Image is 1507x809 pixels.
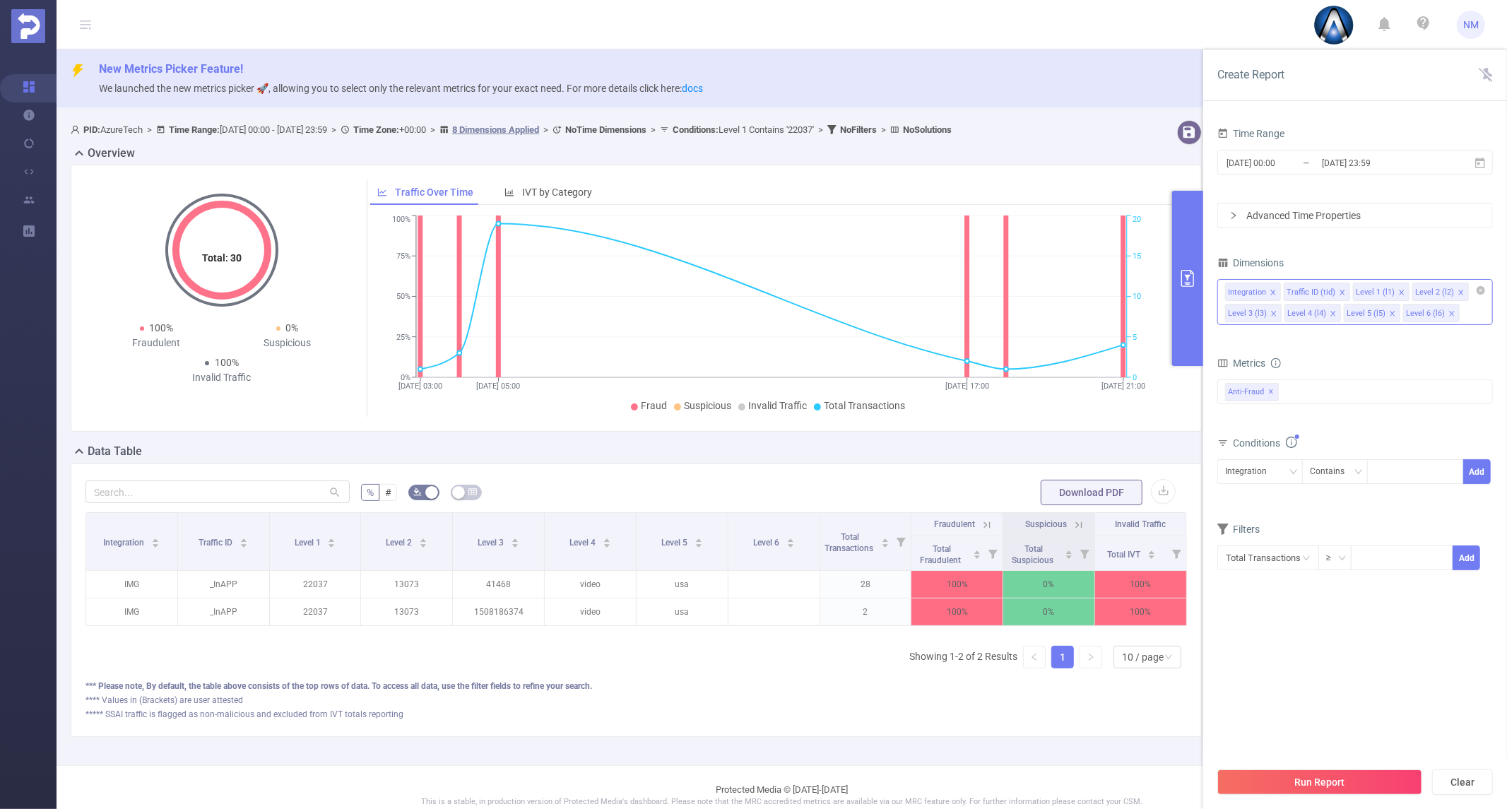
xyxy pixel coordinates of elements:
button: Add [1453,545,1480,570]
li: 1 [1051,646,1074,668]
i: icon: close [1270,289,1277,297]
p: 100% [911,571,1003,598]
i: icon: caret-up [152,536,160,541]
i: icon: caret-up [974,548,981,553]
b: Conditions : [673,124,719,135]
span: New Metrics Picker Feature! [99,62,243,76]
button: Add [1463,459,1491,484]
p: 22037 [270,571,361,598]
tspan: 75% [396,252,410,261]
p: _InAPP [178,598,269,625]
span: IVT by Category [522,187,592,198]
i: icon: caret-up [882,536,890,541]
div: icon: rightAdvanced Time Properties [1218,203,1492,228]
i: icon: caret-down [882,542,890,546]
i: icon: caret-down [974,553,981,557]
i: icon: bar-chart [504,187,514,197]
span: Total Fraudulent [920,544,963,565]
b: Time Zone: [353,124,399,135]
b: No Filters [840,124,877,135]
i: Filter menu [1166,536,1186,570]
i: icon: caret-down [1065,553,1073,557]
div: ***** SSAI traffic is flagged as non-malicious and excluded from IVT totals reporting [85,708,1187,721]
i: icon: caret-up [240,536,248,541]
tspan: 25% [396,333,410,342]
div: Level 6 (l6) [1406,305,1445,323]
i: icon: caret-down [328,542,336,546]
div: Sort [695,536,703,545]
p: 0% [1003,571,1094,598]
li: Level 5 (l5) [1344,304,1400,322]
i: icon: caret-down [152,542,160,546]
i: icon: caret-up [328,536,336,541]
i: Filter menu [983,536,1003,570]
div: Suspicious [222,336,353,350]
span: # [385,487,391,498]
u: 8 Dimensions Applied [452,124,539,135]
li: Traffic ID (tid) [1284,283,1350,301]
i: icon: user [71,125,83,134]
p: IMG [86,598,177,625]
span: ✕ [1269,384,1275,401]
span: Dimensions [1217,257,1284,268]
b: No Solutions [903,124,952,135]
i: icon: close [1458,289,1465,297]
span: % [367,487,374,498]
p: 100% [1095,571,1186,598]
div: Traffic ID (tid) [1287,283,1335,302]
button: Run Report [1217,769,1422,795]
b: Time Range: [169,124,220,135]
tspan: 50% [396,293,410,302]
span: Total Transactions [824,400,905,411]
i: Filter menu [891,513,911,570]
input: Start date [1225,153,1340,172]
i: icon: close [1339,289,1346,297]
div: Sort [511,536,519,545]
div: Invalid Traffic [157,370,288,385]
div: 10 / page [1122,646,1164,668]
i: icon: close [1389,310,1396,319]
div: Sort [327,536,336,545]
span: Integration [103,538,146,548]
i: icon: caret-down [240,542,248,546]
i: icon: right [1087,653,1095,661]
div: Sort [1065,548,1073,557]
div: Level 3 (l3) [1228,305,1267,323]
p: 41468 [453,571,544,598]
h2: Data Table [88,443,142,460]
div: Sort [881,536,890,545]
i: icon: down [1164,653,1173,663]
tspan: [DATE] 21:00 [1101,382,1145,391]
i: icon: close [1330,310,1337,319]
i: icon: line-chart [377,187,387,197]
span: Fraudulent [934,519,975,529]
div: Level 1 (l1) [1356,283,1395,302]
div: ≥ [1326,546,1341,569]
span: Level 3 [478,538,506,548]
i: icon: left [1030,653,1039,661]
span: Total Suspicious [1012,544,1056,565]
tspan: 15 [1133,252,1141,261]
span: Suspicious [1025,519,1067,529]
a: 1 [1052,646,1073,668]
div: Contains [1310,460,1354,483]
span: > [814,124,827,135]
b: No Time Dimensions [565,124,646,135]
span: > [426,124,439,135]
span: > [327,124,341,135]
tspan: 0 [1133,373,1137,382]
div: Sort [419,536,427,545]
li: Previous Page [1023,646,1046,668]
span: Time Range [1217,128,1284,139]
span: Level 1 Contains '22037' [673,124,814,135]
li: Showing 1-2 of 2 Results [909,646,1017,668]
i: icon: caret-down [1148,553,1156,557]
li: Level 4 (l4) [1284,304,1341,322]
span: Metrics [1217,358,1265,369]
i: icon: close [1398,289,1405,297]
div: Level 5 (l5) [1347,305,1385,323]
i: icon: info-circle [1271,358,1281,368]
i: icon: caret-down [512,542,519,546]
div: Fraudulent [91,336,222,350]
span: AzureTech [DATE] 00:00 - [DATE] 23:59 +00:00 [71,124,952,135]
